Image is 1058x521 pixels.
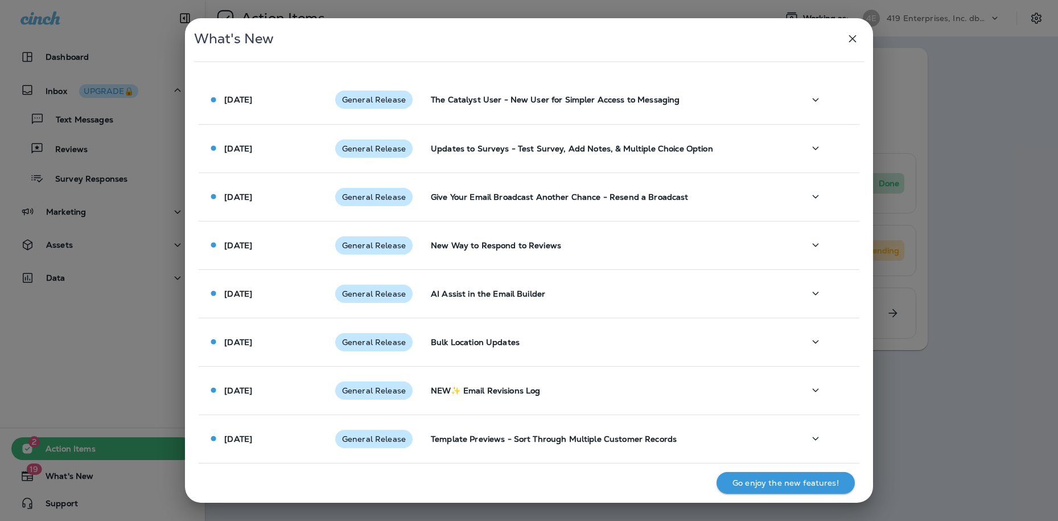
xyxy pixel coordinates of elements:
[224,241,252,250] p: [DATE]
[431,434,786,444] p: Template Previews - Sort Through Multiple Customer Records
[335,338,413,347] span: General Release
[224,144,252,153] p: [DATE]
[224,192,252,202] p: [DATE]
[224,386,252,395] p: [DATE]
[431,192,786,202] p: Give Your Email Broadcast Another Chance - Resend a Broadcast
[194,30,274,47] span: What's New
[224,434,252,444] p: [DATE]
[335,241,413,250] span: General Release
[335,434,413,444] span: General Release
[431,95,786,104] p: The Catalyst User - New User for Simpler Access to Messaging
[431,338,786,347] p: Bulk Location Updates
[335,144,413,153] span: General Release
[224,338,252,347] p: [DATE]
[431,144,786,153] p: Updates to Surveys - Test Survey, Add Notes, & Multiple Choice Option
[335,386,413,395] span: General Release
[431,386,786,395] p: NEW✨ Email Revisions Log
[335,192,413,202] span: General Release
[732,478,839,487] p: Go enjoy the new features!
[224,95,252,104] p: [DATE]
[431,241,786,250] p: New Way to Respond to Reviews
[335,95,413,104] span: General Release
[717,472,855,494] button: Go enjoy the new features!
[431,289,786,298] p: AI Assist in the Email Builder
[335,289,413,298] span: General Release
[224,289,252,298] p: [DATE]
